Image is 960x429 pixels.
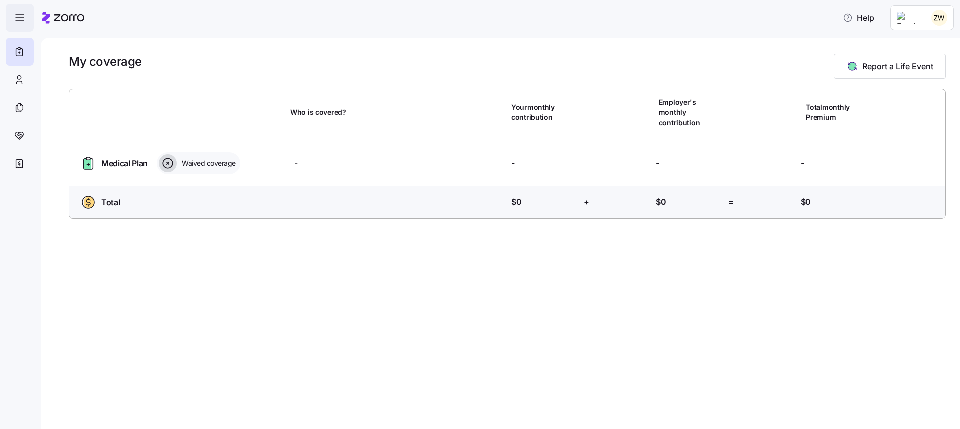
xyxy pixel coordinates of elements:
[659,97,724,128] span: Employer's monthly contribution
[294,157,298,169] span: -
[656,157,659,169] span: -
[584,196,589,208] span: +
[101,196,120,209] span: Total
[843,12,874,24] span: Help
[511,196,521,208] span: $0
[101,157,148,170] span: Medical Plan
[862,60,933,72] span: Report a Life Event
[728,196,734,208] span: =
[511,157,515,169] span: -
[511,102,577,123] span: Your monthly contribution
[931,10,947,26] img: d36f34395bbc0b451d9ab625e2fe8852
[834,54,946,79] button: Report a Life Event
[69,54,142,69] h1: My coverage
[835,8,882,28] button: Help
[179,158,236,168] span: Waived coverage
[897,12,917,24] img: Employer logo
[801,157,804,169] span: -
[656,196,666,208] span: $0
[801,196,811,208] span: $0
[806,102,871,123] span: Total monthly Premium
[290,107,346,117] span: Who is covered?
